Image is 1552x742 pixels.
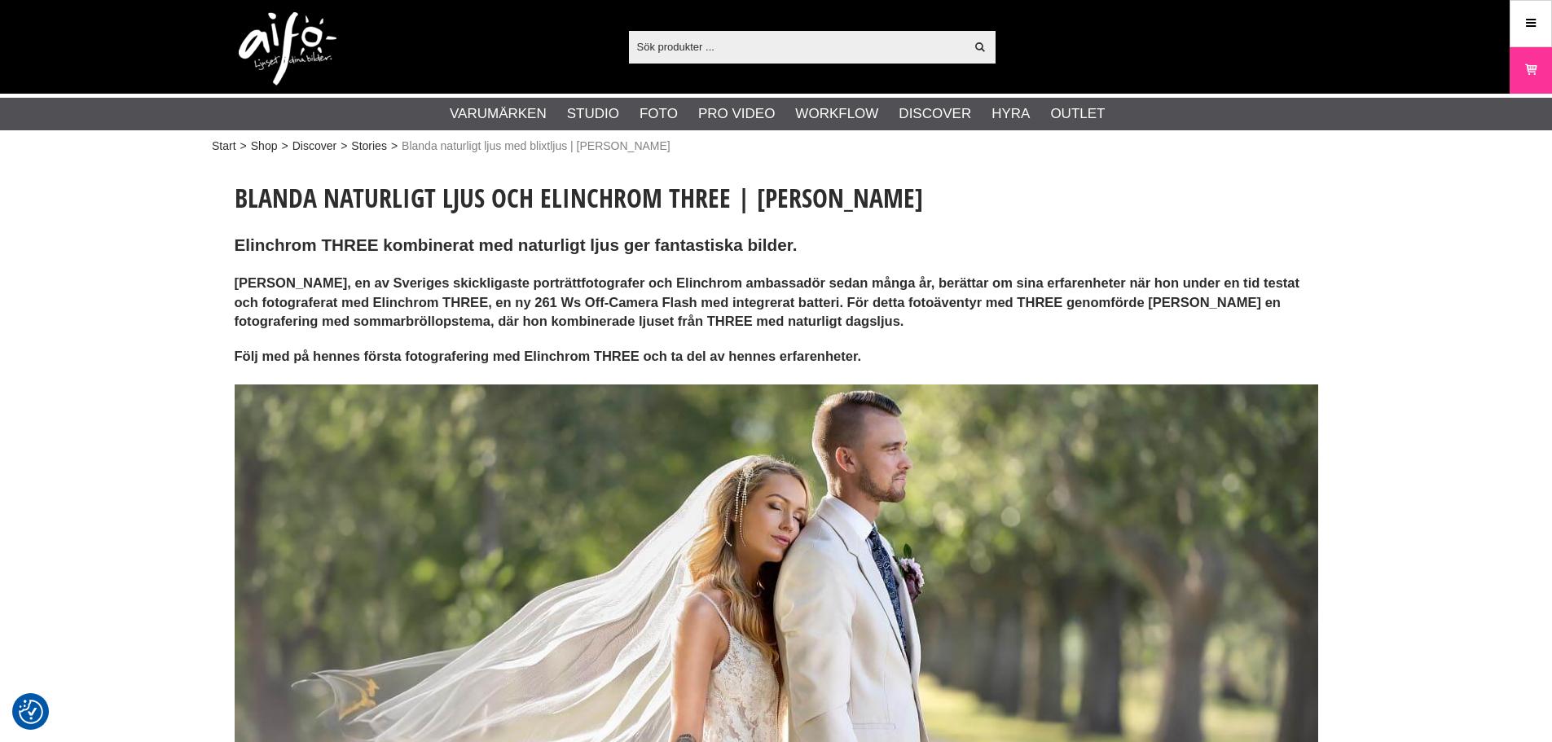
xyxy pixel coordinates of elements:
[640,103,678,125] a: Foto
[991,103,1030,125] a: Hyra
[212,138,236,155] a: Start
[899,103,971,125] a: Discover
[235,347,1318,366] h4: Följ med på hennes första fotografering med Elinchrom THREE och ta del av hennes erfarenheter.
[251,138,278,155] a: Shop
[235,180,1318,216] h1: Blanda naturligt ljus och Elinchrom THREE | [PERSON_NAME]
[391,138,398,155] span: >
[698,103,775,125] a: Pro Video
[19,700,43,724] img: Revisit consent button
[1050,103,1105,125] a: Outlet
[292,138,336,155] a: Discover
[351,138,387,155] a: Stories
[567,103,619,125] a: Studio
[235,274,1318,331] h4: [PERSON_NAME], en av Sveriges skickligaste porträttfotografer och Elinchrom ambassadör sedan mång...
[19,697,43,727] button: Samtyckesinställningar
[450,103,547,125] a: Varumärken
[402,138,670,155] span: Blanda naturligt ljus med blixtljus | [PERSON_NAME]
[341,138,347,155] span: >
[239,12,336,86] img: logo.png
[281,138,288,155] span: >
[240,138,247,155] span: >
[795,103,878,125] a: Workflow
[629,34,965,59] input: Sök produkter ...
[235,234,1318,257] h2: Elinchrom THREE kombinerat med naturligt ljus ger fantastiska bilder.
